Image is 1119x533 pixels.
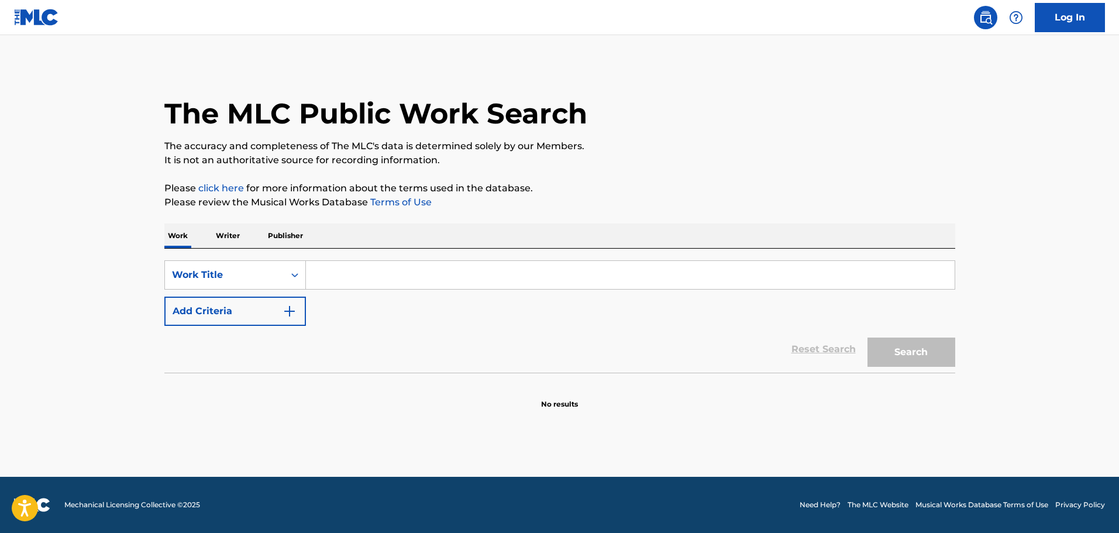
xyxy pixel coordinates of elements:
[915,500,1048,510] a: Musical Works Database Terms of Use
[1035,3,1105,32] a: Log In
[979,11,993,25] img: search
[264,223,307,248] p: Publisher
[1055,500,1105,510] a: Privacy Policy
[164,223,191,248] p: Work
[541,385,578,410] p: No results
[164,195,955,209] p: Please review the Musical Works Database
[848,500,908,510] a: The MLC Website
[164,153,955,167] p: It is not an authoritative source for recording information.
[164,181,955,195] p: Please for more information about the terms used in the database.
[172,268,277,282] div: Work Title
[212,223,243,248] p: Writer
[800,500,841,510] a: Need Help?
[198,183,244,194] a: click here
[14,498,50,512] img: logo
[368,197,432,208] a: Terms of Use
[1004,6,1028,29] div: Help
[1061,477,1119,533] iframe: Chat Widget
[1009,11,1023,25] img: help
[164,260,955,373] form: Search Form
[283,304,297,318] img: 9d2ae6d4665cec9f34b9.svg
[164,297,306,326] button: Add Criteria
[164,96,587,131] h1: The MLC Public Work Search
[164,139,955,153] p: The accuracy and completeness of The MLC's data is determined solely by our Members.
[974,6,997,29] a: Public Search
[14,9,59,26] img: MLC Logo
[64,500,200,510] span: Mechanical Licensing Collective © 2025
